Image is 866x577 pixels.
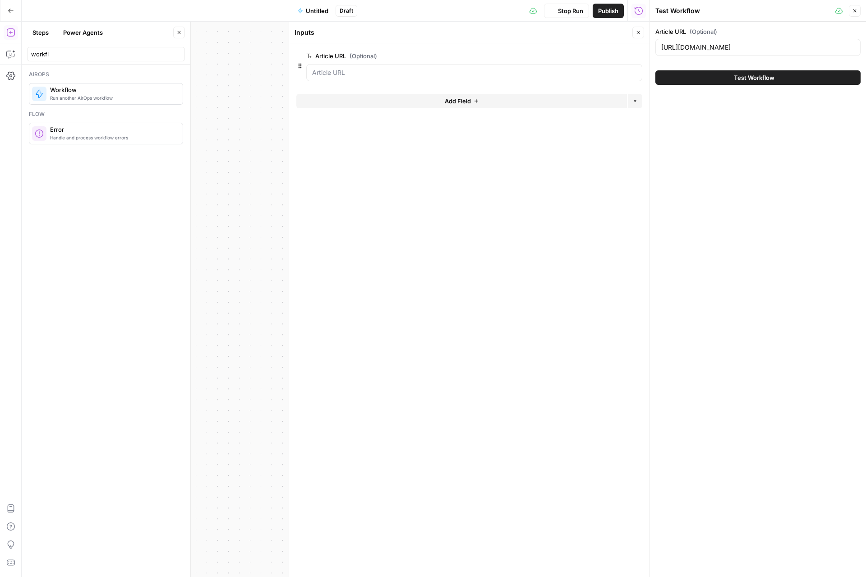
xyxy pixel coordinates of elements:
span: Publish [598,6,618,15]
div: Inputs [295,28,630,37]
div: Flow [29,110,183,118]
div: Airops [29,70,183,78]
span: Test Workflow [734,73,774,82]
button: Test Workflow [655,70,861,85]
button: Power Agents [58,25,108,40]
button: Stop Run [544,4,589,18]
span: Draft [340,7,353,15]
span: Add Field [445,97,471,106]
span: Workflow [50,85,175,94]
label: Article URL [655,27,861,36]
input: Search steps [31,50,181,59]
span: Untitled [306,6,328,15]
button: Steps [27,25,54,40]
span: (Optional) [350,51,377,60]
span: Handle and process workflow errors [50,134,175,141]
label: Article URL [306,51,591,60]
span: (Optional) [690,27,717,36]
button: Add Field [296,94,627,108]
button: Publish [593,4,624,18]
span: Error [50,125,175,134]
button: Untitled [292,4,334,18]
input: Article URL [312,68,636,77]
span: Run another AirOps workflow [50,94,175,102]
span: Stop Run [558,6,583,15]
